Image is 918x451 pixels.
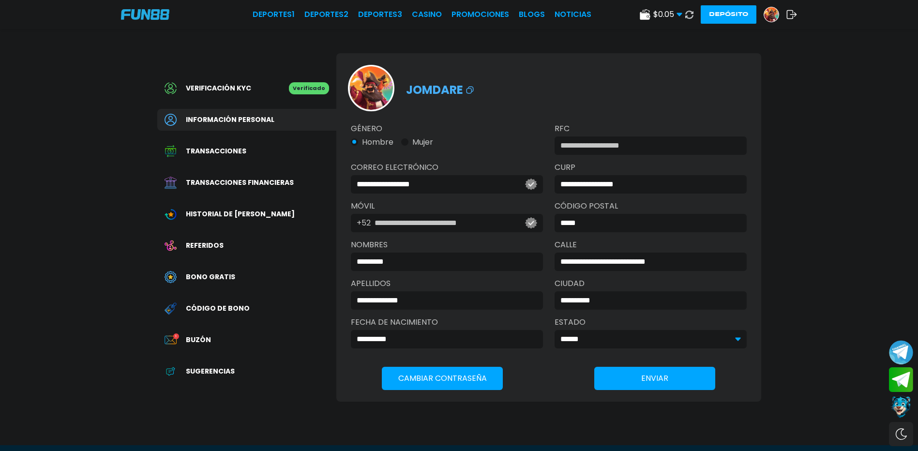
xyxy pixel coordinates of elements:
[289,82,329,94] p: Verificado
[351,239,543,251] label: NOMBRES
[349,66,393,110] img: Avatar
[555,316,747,328] label: Estado
[304,9,348,20] a: Deportes2
[764,7,779,22] img: Avatar
[253,9,295,20] a: Deportes1
[555,123,747,135] label: RFC
[351,316,543,328] label: Fecha de Nacimiento
[357,217,371,229] p: +52
[157,361,336,382] a: App FeedbackSugerencias
[358,9,402,20] a: Deportes3
[157,109,336,131] a: PersonalInformación personal
[764,7,786,22] a: Avatar
[165,302,177,315] img: Redeem Bonus
[157,329,336,351] a: InboxBuzón1
[157,235,336,256] a: ReferralReferidos
[555,278,747,289] label: Ciudad
[186,83,251,93] span: Verificación KYC
[555,239,747,251] label: Calle
[186,115,274,125] span: Información personal
[889,394,913,420] button: Contact customer service
[165,365,177,377] img: App Feedback
[555,200,747,212] label: Código Postal
[889,422,913,446] div: Switch theme
[165,240,177,252] img: Referral
[121,9,169,20] img: Company Logo
[165,208,177,220] img: Wagering Transaction
[165,271,177,283] img: Free Bonus
[186,209,295,219] span: Historial de [PERSON_NAME]
[701,5,756,24] button: Depósito
[186,272,235,282] span: Bono Gratis
[186,241,224,251] span: Referidos
[165,145,177,157] img: Transaction History
[165,114,177,126] img: Personal
[519,9,545,20] a: BLOGS
[165,177,177,189] img: Financial Transaction
[653,9,682,20] span: $ 0.05
[382,367,503,390] button: Cambiar Contraseña
[351,162,543,173] label: Correo electrónico
[351,278,543,289] label: APELLIDOS
[351,123,543,135] label: Género
[157,140,336,162] a: Transaction HistoryTransacciones
[186,178,294,188] span: Transacciones financieras
[157,172,336,194] a: Financial TransactionTransacciones financieras
[186,335,211,345] span: Buzón
[186,146,246,156] span: Transacciones
[157,266,336,288] a: Free BonusBono Gratis
[412,9,442,20] a: CASINO
[157,203,336,225] a: Wagering TransactionHistorial de [PERSON_NAME]
[186,303,250,314] span: Código de bono
[451,9,509,20] a: Promociones
[157,77,336,99] a: Verificación KYCVerificado
[406,76,476,99] p: jomdare
[401,136,433,148] button: Mujer
[157,298,336,319] a: Redeem BonusCódigo de bono
[351,136,393,148] button: Hombre
[555,162,747,173] label: CURP
[351,200,543,212] label: Móvil
[594,367,715,390] button: ENVIAR
[173,333,179,339] p: 1
[165,334,177,346] img: Inbox
[889,340,913,365] button: Join telegram channel
[186,366,235,376] span: Sugerencias
[555,9,591,20] a: NOTICIAS
[889,367,913,392] button: Join telegram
